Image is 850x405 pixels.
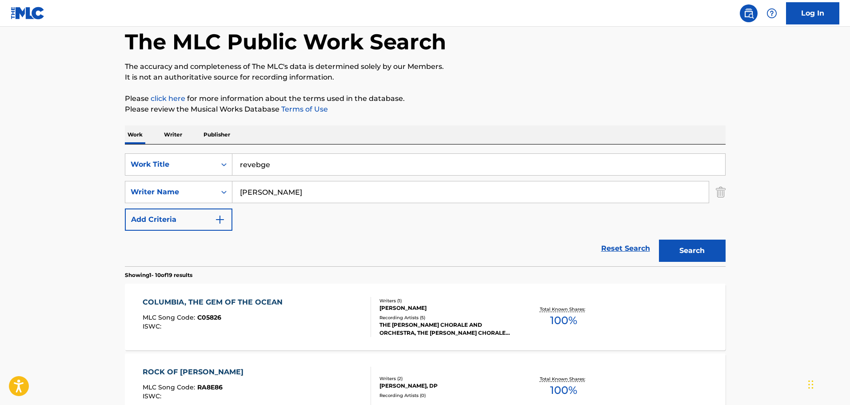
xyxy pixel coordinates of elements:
iframe: Chat Widget [806,362,850,405]
h1: The MLC Public Work Search [125,28,446,55]
img: search [743,8,754,19]
span: 100 % [550,313,577,329]
p: Work [125,125,145,144]
span: MLC Song Code : [143,313,197,321]
div: Writer Name [131,187,211,197]
a: click here [151,94,185,103]
div: THE [PERSON_NAME] CHORALE AND ORCHESTRA, THE [PERSON_NAME] CHORALE AND ORCHESTRA, THE [PERSON_NAM... [379,321,514,337]
span: C05826 [197,313,221,321]
div: [PERSON_NAME] [379,304,514,312]
img: Delete Criterion [716,181,726,203]
p: The accuracy and completeness of The MLC's data is determined solely by our Members. [125,61,726,72]
div: Work Title [131,159,211,170]
span: ISWC : [143,322,164,330]
div: Recording Artists ( 5 ) [379,314,514,321]
img: help [766,8,777,19]
div: COLUMBIA, THE GEM OF THE OCEAN [143,297,287,308]
p: Please for more information about the terms used in the database. [125,93,726,104]
p: Please review the Musical Works Database [125,104,726,115]
div: Writers ( 1 ) [379,297,514,304]
p: Showing 1 - 10 of 19 results [125,271,192,279]
button: Add Criteria [125,209,232,231]
div: [PERSON_NAME], DP [379,382,514,390]
div: Drag [808,371,814,398]
p: Publisher [201,125,233,144]
span: 100 % [550,382,577,398]
a: Terms of Use [279,105,328,113]
span: ISWC : [143,392,164,400]
p: Writer [161,125,185,144]
div: Recording Artists ( 0 ) [379,392,514,399]
a: Reset Search [597,239,654,258]
span: MLC Song Code : [143,383,197,391]
a: COLUMBIA, THE GEM OF THE OCEANMLC Song Code:C05826ISWC:Writers (1)[PERSON_NAME]Recording Artists ... [125,284,726,350]
img: MLC Logo [11,7,45,20]
button: Search [659,240,726,262]
a: Log In [786,2,839,24]
form: Search Form [125,153,726,266]
a: Public Search [740,4,758,22]
img: 9d2ae6d4665cec9f34b9.svg [215,214,225,225]
p: Total Known Shares: [540,376,587,382]
div: Help [763,4,781,22]
p: Total Known Shares: [540,306,587,313]
div: ROCK OF [PERSON_NAME] [143,367,248,377]
span: RA8E86 [197,383,223,391]
div: Writers ( 2 ) [379,375,514,382]
p: It is not an authoritative source for recording information. [125,72,726,83]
